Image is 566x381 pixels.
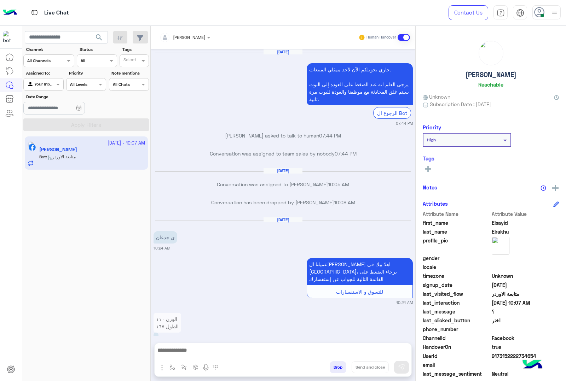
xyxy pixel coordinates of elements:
[3,31,16,43] img: 713415422032625
[95,33,103,42] span: search
[492,326,559,333] span: null
[158,363,166,372] img: send attachment
[307,63,413,105] p: 24/9/2025, 7:44 PM
[423,254,490,262] span: gender
[492,272,559,280] span: Unknown
[492,281,559,289] span: 2025-03-03T18:08:23.021Z
[23,118,149,131] button: Apply Filters
[423,352,490,360] span: UserId
[552,185,559,191] img: add
[423,343,490,351] span: HandoverOn
[423,308,490,315] span: last_message
[154,333,158,345] p: 27/9/2025, 10:25 AM
[122,46,148,53] label: Tags
[423,272,490,280] span: timezone
[423,317,490,324] span: last_clicked_button
[181,364,187,370] img: Trigger scenario
[430,100,491,108] span: Subscription Date : [DATE]
[492,228,559,235] span: Elrakhu
[423,200,448,207] h6: Attributes
[154,150,413,157] p: Conversation was assigned to team sales by nobody
[423,219,490,227] span: first_name
[423,281,490,289] span: signup_date
[26,46,74,53] label: Channel:
[111,70,148,76] label: Note mentions
[492,210,559,218] span: Attribute Value
[423,334,490,342] span: ChannelId
[154,132,413,139] p: [PERSON_NAME] asked to talk to human
[423,290,490,298] span: last_visited_flow
[423,299,490,306] span: last_interaction
[493,5,508,20] a: tab
[423,237,490,253] span: profile_pic
[423,184,437,190] h6: Notes
[479,41,503,65] img: picture
[154,181,413,188] p: Conversation was assigned to [PERSON_NAME]
[423,263,490,271] span: locale
[373,107,411,119] div: الرجوع ال Bot
[492,263,559,271] span: null
[91,31,108,46] button: search
[423,93,450,100] span: Unknown
[178,361,190,373] button: Trigger scenario
[213,365,218,370] img: make a call
[307,258,413,285] p: 27/9/2025, 10:24 AM
[154,199,413,206] p: Conversation has been dropped by [PERSON_NAME]
[492,290,559,298] span: متابعة الاوردر
[396,121,413,126] small: 07:44 PM
[396,300,413,305] small: 10:24 AM
[352,361,389,373] button: Send and close
[80,46,116,53] label: Status
[328,181,349,187] span: 10:05 AM
[492,370,559,377] span: 0
[154,231,177,244] p: 27/9/2025, 10:24 AM
[497,9,505,17] img: tab
[423,228,490,235] span: last_name
[492,361,559,369] span: null
[466,71,516,79] h5: [PERSON_NAME]
[423,361,490,369] span: email
[550,8,559,17] img: profile
[264,168,302,173] h6: [DATE]
[26,70,63,76] label: Assigned to:
[334,199,355,205] span: 10:08 AM
[423,326,490,333] span: phone_number
[423,124,441,130] h6: Priority
[423,155,559,162] h6: Tags
[190,361,202,373] button: create order
[492,308,559,315] span: ؟
[69,70,105,76] label: Priority
[3,5,17,20] img: Logo
[154,245,170,251] small: 10:24 AM
[423,370,490,377] span: last_message_sentiment
[30,8,39,17] img: tab
[154,313,181,333] p: 27/9/2025, 10:25 AM
[319,133,341,139] span: 07:44 PM
[264,49,302,54] h6: [DATE]
[202,363,210,372] img: send voice note
[492,237,509,254] img: picture
[478,81,503,88] h6: Reachable
[492,254,559,262] span: null
[398,364,405,371] img: send message
[449,5,488,20] a: Contact Us
[336,289,383,295] span: للتسوق و الاستفسارات
[44,8,69,18] p: Live Chat
[335,151,357,157] span: 07:44 PM
[26,94,105,100] label: Date Range
[122,57,136,65] div: Select
[167,361,178,373] button: select flow
[366,35,396,40] small: Human Handover
[520,353,545,377] img: hulul-logo.png
[264,217,302,222] h6: [DATE]
[516,9,524,17] img: tab
[423,210,490,218] span: Attribute Name
[492,352,559,360] span: 9173152222734654
[492,219,559,227] span: Elsayid
[541,185,546,191] img: notes
[492,299,559,306] span: 2025-10-04T07:07:51.607Z
[492,334,559,342] span: 0
[492,343,559,351] span: true
[330,361,346,373] button: Drop
[193,364,198,370] img: create order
